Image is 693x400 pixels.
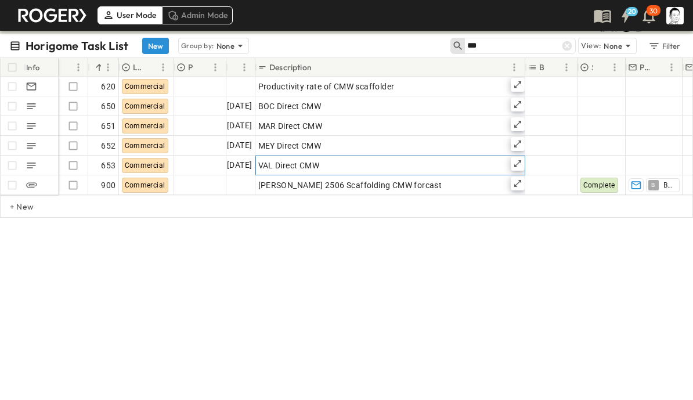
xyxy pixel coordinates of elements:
button: Menu [71,60,85,74]
button: Sort [314,61,327,74]
div: User Mode [98,6,162,24]
span: 650 [101,100,115,112]
span: Commercial [125,181,165,189]
span: MAR Direct CMW [258,120,323,132]
button: Sort [196,61,208,74]
button: Menu [608,60,622,74]
span: Commercial [125,102,165,110]
span: [DATE] [227,158,252,172]
div: Info [26,51,40,84]
button: New [142,38,169,54]
button: Menu [665,60,678,74]
button: 20 [614,5,637,26]
span: [PERSON_NAME] 2506 Scaffolding CMW forcast [258,179,442,191]
button: Sort [652,61,665,74]
button: Sort [63,61,75,74]
button: Menu [507,60,521,74]
button: Sort [93,61,106,74]
img: Profile Picture [666,7,684,24]
button: Sort [595,61,608,74]
span: Commercial [125,82,165,91]
button: Menu [560,60,573,74]
span: MEY Direct CMW [258,140,322,152]
p: None [216,40,235,52]
div: Filter [648,39,681,52]
span: BOC Direct CMW [258,100,322,112]
span: Commercial [125,122,165,130]
button: Sort [547,61,560,74]
p: View: [581,39,601,52]
span: [DATE] [227,119,252,132]
div: Admin Mode [162,6,233,24]
p: Log [133,62,141,73]
button: Filter [644,38,684,54]
span: [DATE] [227,139,252,152]
p: PIC [640,62,649,73]
span: 653 [101,160,115,171]
span: 900 [101,179,115,191]
span: Productivity rate of CMW scaffolder [258,81,395,92]
p: Status [591,62,593,73]
span: VAL Direct CMW [258,160,320,171]
button: Menu [208,60,222,74]
div: Info [24,58,59,77]
span: 620 [101,81,115,92]
p: 30 [649,6,658,16]
p: Priority [188,62,193,73]
p: + New [10,201,17,212]
span: Complete [583,181,615,189]
button: Menu [156,60,170,74]
p: Group by: [181,40,214,52]
button: Sort [143,61,156,74]
h6: 20 [628,7,637,16]
span: 651 [101,120,115,132]
span: Bong [663,181,674,190]
p: Description [269,62,312,73]
button: Menu [101,60,115,74]
span: [DATE] [227,99,252,113]
span: Commercial [125,142,165,150]
p: Buildings [539,62,544,73]
p: Horigome Task List [26,38,128,54]
span: B [651,185,655,185]
button: Menu [237,60,251,74]
span: 652 [101,140,115,152]
span: Commercial [125,161,165,170]
p: None [604,40,622,52]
